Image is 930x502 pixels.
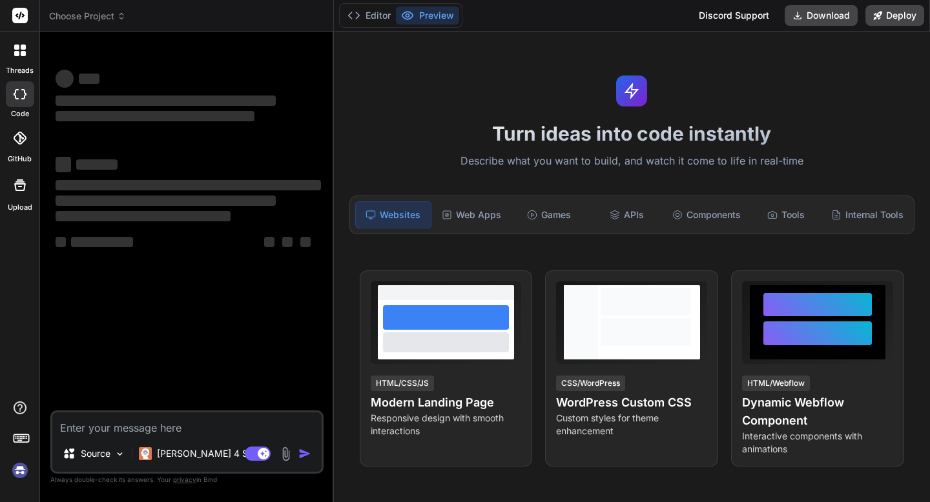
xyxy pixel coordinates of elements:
img: signin [9,459,31,481]
span: ‌ [56,111,254,121]
label: threads [6,65,34,76]
p: Interactive components with animations [742,430,893,456]
span: ‌ [282,237,293,247]
span: ‌ [56,237,66,247]
button: Download [785,5,858,26]
span: ‌ [79,74,99,84]
div: Tools [749,201,823,228]
div: APIs [589,201,664,228]
img: Claude 4 Sonnet [139,447,152,460]
span: ‌ [56,196,276,206]
span: ‌ [56,211,231,221]
p: Custom styles for theme enhancement [556,412,707,437]
span: Choose Project [49,10,126,23]
div: Web Apps [434,201,509,228]
h4: Dynamic Webflow Component [742,394,893,430]
span: ‌ [76,159,118,170]
div: Websites [355,201,431,228]
button: Preview [396,6,459,25]
p: Source [81,447,110,460]
p: Responsive design with smooth interactions [371,412,522,437]
img: Pick Models [114,448,125,459]
span: ‌ [71,237,133,247]
img: attachment [278,447,293,461]
span: ‌ [56,95,276,106]
label: Upload [8,202,32,213]
div: Components [667,201,746,228]
label: GitHub [8,154,32,165]
h1: Turn ideas into code instantly [342,122,922,145]
div: Discord Support [691,5,777,26]
div: Games [512,201,586,228]
span: ‌ [264,237,274,247]
span: ‌ [56,70,74,88]
span: ‌ [300,237,311,247]
p: [PERSON_NAME] 4 S.. [157,447,253,460]
span: ‌ [56,180,321,190]
button: Editor [342,6,396,25]
div: Internal Tools [826,201,909,228]
span: ‌ [56,157,71,172]
h4: WordPress Custom CSS [556,394,707,412]
div: CSS/WordPress [556,376,625,391]
p: Describe what you want to build, and watch it come to life in real-time [342,153,922,170]
img: icon [298,447,311,460]
label: code [11,108,29,119]
span: privacy [173,476,196,483]
h4: Modern Landing Page [371,394,522,412]
div: HTML/Webflow [742,376,810,391]
button: Deploy [865,5,924,26]
div: HTML/CSS/JS [371,376,434,391]
p: Always double-check its answers. Your in Bind [50,474,324,486]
